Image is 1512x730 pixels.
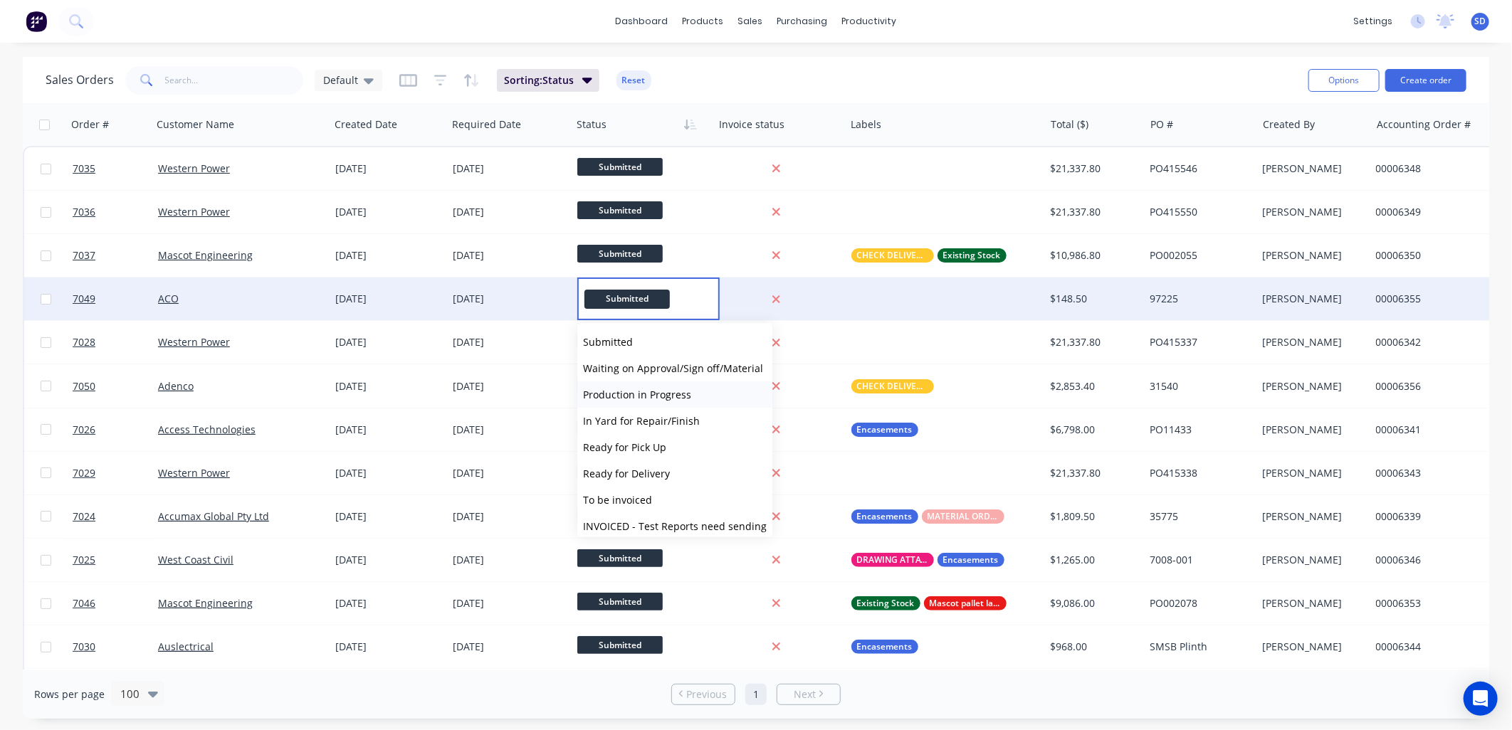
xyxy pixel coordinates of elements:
span: 7049 [73,292,95,306]
ul: Pagination [666,684,846,705]
a: 7025 [73,539,158,581]
span: Rows per page [34,687,105,702]
div: $21,337.80 [1051,335,1134,349]
button: To be invoiced [577,487,772,513]
div: products [676,11,731,32]
a: 7037 [73,234,158,277]
div: Created Date [335,117,397,132]
div: Customer Name [157,117,234,132]
span: 7046 [73,596,95,610]
div: [DATE] [453,379,566,393]
div: settings [1346,11,1400,32]
div: PO11433 [1150,423,1246,437]
div: Order # [71,117,109,132]
a: Auslectrical [158,640,214,653]
a: 7026 [73,408,158,451]
span: CHECK DELIVERY INSTRUCTIONS [857,379,928,393]
span: 7035 [73,162,95,176]
div: [DATE] [453,553,566,567]
span: 7030 [73,640,95,654]
div: [PERSON_NAME] [1262,205,1359,219]
span: Existing Stock [943,248,1001,263]
div: Invoice status [719,117,784,132]
div: [DATE] [453,509,566,524]
span: 7036 [73,205,95,219]
a: 7028 [73,321,158,364]
div: Open Intercom Messenger [1464,682,1498,716]
div: [DATE] [335,335,441,349]
div: $148.50 [1051,292,1134,306]
a: ACO [158,292,179,305]
span: Submitted [583,335,633,349]
a: Adenco [158,379,194,393]
button: CHECK DELIVERY INSTRUCTIONSExisting Stock [851,248,1007,263]
a: Western Power [158,205,230,218]
a: West Coast Civil [158,553,233,566]
span: 7050 [73,379,95,393]
a: Mascot Engineering [158,596,253,610]
span: Encasements [857,509,913,524]
div: [PERSON_NAME] [1262,596,1359,610]
input: Search... [165,66,304,95]
div: SMSB Plinth [1150,640,1246,654]
a: Mascot Engineering [158,248,253,262]
span: Mascot pallet label required [930,596,1001,610]
span: INVOICED - Test Reports need sending [583,519,767,533]
span: 7037 [73,248,95,263]
div: PO415338 [1150,466,1246,480]
div: [PERSON_NAME] [1262,162,1359,176]
button: Submitted [577,329,772,355]
div: [DATE] [453,162,566,176]
button: Ready for Delivery [577,460,772,487]
button: CHECK DELIVERY INSTRUCTIONS [851,379,934,393]
div: [PERSON_NAME] [1262,466,1359,480]
div: $21,337.80 [1051,162,1134,176]
div: [PERSON_NAME] [1262,379,1359,393]
button: Options [1308,69,1380,92]
div: [DATE] [453,640,566,654]
div: [DATE] [335,596,441,610]
span: Submitted [577,549,663,567]
div: 7008-001 [1150,553,1246,567]
span: Submitted [577,636,663,654]
div: Labels [851,117,881,132]
span: Waiting on Approval/Sign off/Material [583,361,763,375]
div: [PERSON_NAME] [1262,553,1359,567]
div: [DATE] [335,205,441,219]
span: SD [1475,15,1486,28]
a: 7029 [73,452,158,494]
a: 7050 [73,365,158,408]
div: [PERSON_NAME] [1262,423,1359,437]
div: Accounting Order # [1377,117,1471,132]
span: 7025 [73,553,95,567]
div: [PERSON_NAME] [1262,292,1359,306]
div: [PERSON_NAME] [1262,248,1359,263]
span: MATERIAL ORDER [928,509,999,524]
button: Ready for Pick Up [577,434,772,460]
div: PO # [1150,117,1173,132]
div: $1,809.50 [1051,509,1134,524]
div: 35775 [1150,509,1246,524]
a: 7030 [73,625,158,668]
span: 7028 [73,335,95,349]
a: dashboard [609,11,676,32]
button: Sorting:Status [497,69,599,92]
a: Access Technologies [158,423,256,436]
button: Encasements [851,640,918,654]
span: Encasements [943,553,999,567]
div: [PERSON_NAME] [1262,509,1359,524]
div: [DATE] [335,423,441,437]
a: Next page [777,687,840,702]
div: $2,853.40 [1051,379,1134,393]
div: PO415337 [1150,335,1246,349]
a: Western Power [158,335,230,349]
div: [DATE] [335,162,441,176]
div: [PERSON_NAME] [1262,640,1359,654]
div: $21,337.80 [1051,466,1134,480]
div: PO002055 [1150,248,1246,263]
span: Encasements [857,640,913,654]
span: DRAWING ATTACHED [857,553,928,567]
span: Submitted [584,290,670,309]
div: 97225 [1150,292,1246,306]
div: sales [731,11,770,32]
